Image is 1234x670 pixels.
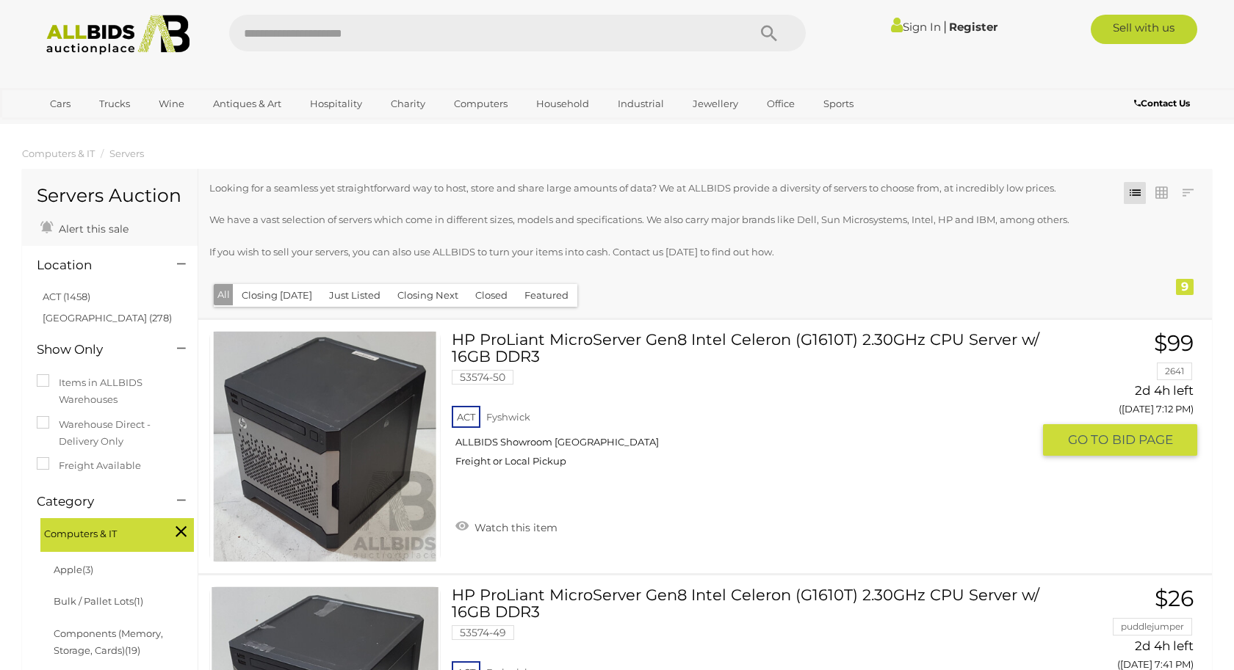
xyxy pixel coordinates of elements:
a: Wine [149,92,194,116]
span: BID PAGE [1112,432,1173,448]
a: Trucks [90,92,140,116]
button: Closing Next [389,284,467,307]
span: | [943,18,947,34]
span: Computers & IT [44,522,154,542]
a: Apple(3) [54,564,93,575]
a: Contact Us [1134,95,1194,112]
a: Sell with us [1091,15,1197,44]
span: (19) [125,644,140,656]
a: Sign In [891,20,941,34]
a: Antiques & Art [203,92,291,116]
a: Components (Memory, Storage, Cards)(19) [54,627,163,656]
h4: Location [37,258,155,272]
span: $26 [1155,585,1194,612]
button: All [214,284,234,305]
a: ACT (1458) [43,291,90,302]
h1: Servers Auction [37,186,183,206]
a: Servers [109,148,144,159]
a: Register [949,20,997,34]
h4: Category [37,495,155,509]
button: Closed [466,284,516,307]
a: Jewellery [683,92,748,116]
a: $99 2641 2d 4h left ([DATE] 7:12 PM) GO TOBID PAGE [1054,331,1197,457]
a: Charity [381,92,435,116]
button: Featured [516,284,577,307]
label: Items in ALLBIDS Warehouses [37,374,183,409]
b: Contact Us [1134,98,1190,109]
span: (3) [82,564,93,575]
a: Bulk / Pallet Lots(1) [54,595,143,607]
a: [GEOGRAPHIC_DATA] [40,116,164,140]
span: Alert this sale [55,222,129,236]
a: Sports [814,92,863,116]
p: Looking for a seamless yet straightforward way to host, store and share large amounts of data? We... [209,180,1108,197]
button: Just Listed [320,284,389,307]
img: Allbids.com.au [38,15,198,55]
a: Computers & IT [22,148,95,159]
label: Warehouse Direct - Delivery Only [37,416,183,451]
button: Search [732,15,806,51]
span: Watch this item [471,521,558,534]
p: If you wish to sell your servers, you can also use ALLBIDS to turn your items into cash. Contact ... [209,244,1108,261]
h4: Show Only [37,343,155,357]
button: Closing [DATE] [233,284,321,307]
a: Alert this sale [37,216,132,238]
span: $99 [1154,329,1194,357]
a: Household [527,92,599,116]
a: Cars [40,92,80,116]
button: GO TOBID PAGE [1043,424,1197,456]
a: Industrial [608,92,674,116]
div: 9 [1176,279,1194,295]
a: HP ProLiant MicroServer Gen8 Intel Celeron (G1610T) 2.30GHz CPU Server w/ 16GB DDR3 53574-50 ACT ... [463,331,1032,478]
a: Watch this item [452,515,561,537]
a: [GEOGRAPHIC_DATA] (278) [43,312,172,324]
a: Office [757,92,804,116]
a: Hospitality [300,92,372,116]
p: We have a vast selection of servers which come in different sizes, models and specifications. We ... [209,211,1108,228]
span: GO TO [1068,432,1112,448]
label: Freight Available [37,457,141,474]
a: Computers [444,92,517,116]
span: (1) [134,595,143,607]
